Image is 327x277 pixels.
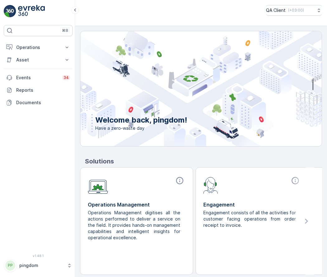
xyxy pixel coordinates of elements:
p: Engagement consists of all the activities for customer facing operations from order receipt to in... [203,210,296,228]
p: ⌘B [62,28,68,33]
p: Welcome back, pingdom! [95,115,187,125]
a: Documents [4,96,73,109]
img: logo_light-DOdMpM7g.png [18,5,45,17]
span: Have a zero-waste day [95,125,187,131]
p: Operations Management [88,201,185,208]
a: Events34 [4,71,73,84]
a: Reports [4,84,73,96]
button: PPpingdom [4,259,73,272]
button: Operations [4,41,73,54]
p: Operations Management digitises all the actions performed to deliver a service on the field. It p... [88,210,180,241]
button: QA Client(+03:00) [266,5,322,16]
p: Reports [16,87,70,93]
p: pingdom [19,262,64,269]
span: v 1.48.1 [4,254,73,258]
p: Asset [16,57,60,63]
p: Operations [16,44,60,51]
p: 34 [64,75,69,80]
button: Asset [4,54,73,66]
p: Events [16,75,59,81]
div: PP [5,260,15,270]
img: module-icon [203,176,218,194]
img: logo [4,5,16,17]
p: Documents [16,100,70,106]
p: QA Client [266,7,286,13]
p: Engagement [203,201,301,208]
img: city illustration [52,31,322,146]
img: module-icon [88,176,108,194]
p: ( +03:00 ) [288,8,304,13]
p: Solutions [85,157,322,166]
